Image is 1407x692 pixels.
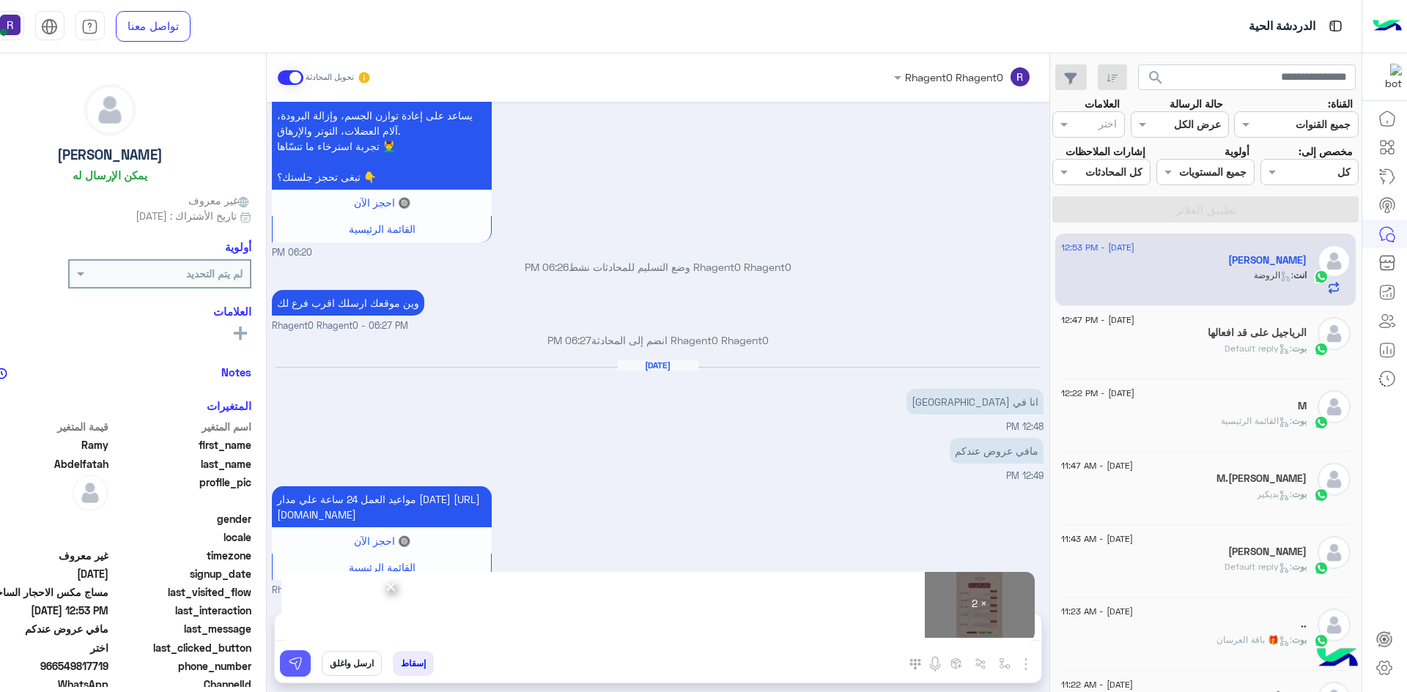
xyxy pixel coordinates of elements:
[111,640,251,655] span: last_clicked_button
[272,290,424,316] p: 15/8/2025, 6:27 PM
[81,18,98,35] img: tab
[1138,64,1174,96] button: search
[277,493,480,521] span: مواعيد العمل 24 ساعة علي مدار [DATE] [URL][DOMAIN_NAME]
[272,332,1044,348] p: Rhagent0 Rhagent0 انضم إلى المحادثة
[1061,387,1134,400] span: [DATE] - 12:22 PM
[1061,241,1134,254] span: [DATE] - 12:53 PM
[349,223,416,235] span: القائمة الرئيسية
[1314,633,1329,648] img: WhatsApp
[272,584,406,598] span: Rhagent0 Rhagent0 - 12:53 PM
[1314,342,1329,357] img: WhatsApp
[384,570,398,603] span: ×
[111,511,251,527] span: gender
[968,651,992,675] button: Trigger scenario
[1328,96,1353,111] label: القناة:
[1312,633,1363,685] img: hulul-logo.png
[1061,678,1133,691] span: [DATE] - 11:22 AM
[1225,144,1249,159] label: أولوية
[72,475,108,511] img: defaultAdmin.png
[1318,463,1351,496] img: defaultAdmin.png
[1318,609,1351,641] img: defaultAdmin.png
[1216,634,1292,645] span: : 🎁 باقة العرسان
[1006,421,1044,432] span: 12:48 PM
[272,259,1044,275] p: Rhagent0 Rhagent0 وضع التسليم للمحادثات نشط
[1292,561,1307,572] span: بوت
[1254,269,1293,280] span: : الروضة
[75,11,105,42] a: tab
[1298,400,1307,412] h5: M
[1208,327,1307,339] h5: الرياجيل على قد افعالها
[1292,415,1307,426] span: بوت
[1375,64,1402,90] img: 322853014244696
[1326,17,1345,35] img: tab
[111,437,251,453] span: first_name
[306,72,354,83] small: تحويل المحادثة
[111,584,251,600] span: last_visited_flow
[1318,390,1351,423] img: defaultAdmin.png
[207,399,251,412] h6: المتغيرات
[57,146,163,163] h5: [PERSON_NAME]
[322,651,382,676] button: ارسل واغلق
[1228,254,1307,267] h5: Ramy Abdelfatah
[1314,488,1329,502] img: WhatsApp
[1225,343,1292,354] span: : Default reply
[1098,116,1119,135] div: اختر
[188,193,251,208] span: غير معروف
[393,651,434,676] button: إسقاط
[950,658,962,669] img: create order
[1292,488,1307,499] span: بوت
[925,572,1035,638] div: × 2
[272,246,312,260] span: 06:20 PM
[1301,618,1307,630] h5: ..
[136,208,237,223] span: تاريخ الأشتراك : [DATE]
[975,658,986,669] img: Trigger scenario
[906,389,1044,414] p: 16/8/2025, 12:48 PM
[525,261,569,273] span: 06:26 PM
[618,360,698,371] h6: [DATE]
[1314,269,1329,284] img: WhatsApp
[1147,69,1164,86] span: search
[111,566,251,581] span: signup_date
[111,475,251,508] span: profile_pic
[1318,245,1351,278] img: defaultAdmin.png
[1292,343,1307,354] span: بوت
[73,168,147,182] h6: يمكن الإرسال له
[944,651,968,675] button: create order
[354,196,410,209] span: 🔘 احجز الآن
[1225,561,1292,572] span: : Default reply
[111,529,251,545] span: locale
[111,677,251,692] span: ChannelId
[225,240,251,253] h6: أولوية
[1292,634,1307,645] span: بوت
[1314,415,1329,430] img: WhatsApp
[111,658,251,674] span: phone_number
[1299,144,1353,159] label: مخصص إلى:
[111,548,251,563] span: timezone
[1216,472,1307,485] h5: M.A.QASMI
[1314,561,1329,576] img: WhatsApp
[1066,144,1145,159] label: إشارات الملاحظات
[926,655,944,673] img: send voice note
[85,85,135,135] img: defaultAdmin.png
[111,621,251,636] span: last_message
[354,535,410,547] span: 🔘 احجز الآن
[1293,269,1307,280] span: انت
[1170,96,1223,111] label: حالة الرسالة
[992,651,1016,675] button: select flow
[111,603,251,618] span: last_interaction
[1006,470,1044,481] span: 12:49 PM
[950,438,1044,464] p: 16/8/2025, 12:49 PM
[1318,536,1351,569] img: defaultAdmin.png
[999,658,1011,669] img: select flow
[41,18,58,35] img: tab
[349,561,416,573] span: القائمة الرئيسية
[1061,605,1133,618] span: [DATE] - 11:23 AM
[1221,415,1292,426] span: : القائمة الرئيسية
[1373,11,1402,42] img: Logo
[272,319,408,333] span: Rhagent0 Rhagent0 - 06:27 PM
[1061,459,1133,472] span: [DATE] - 11:47 AM
[288,656,303,671] img: send message
[272,486,492,527] p: 16/8/2025, 12:53 PM
[221,365,251,379] h6: Notes
[1228,546,1307,558] h5: Mohd Masoom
